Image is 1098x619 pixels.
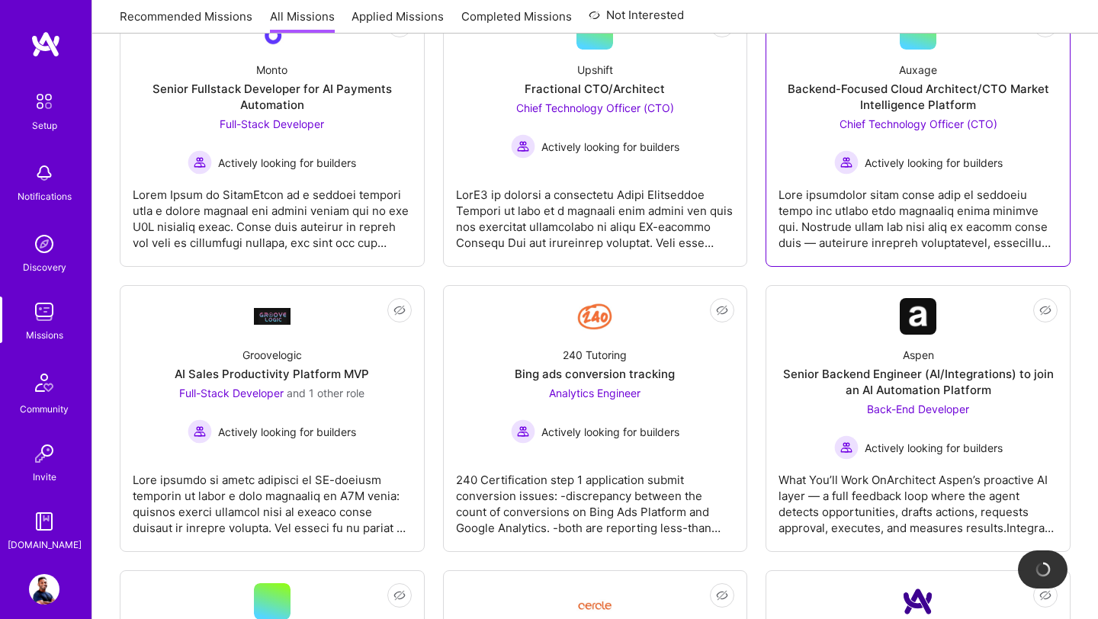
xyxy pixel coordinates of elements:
div: Senior Fullstack Developer for AI Payments Automation [133,81,412,113]
div: What You’ll Work OnArchitect Aspen’s proactive AI layer — a full feedback loop where the agent de... [779,460,1058,536]
div: Notifications [18,188,72,204]
span: Actively looking for builders [218,155,356,171]
div: AI Sales Productivity Platform MVP [175,366,369,382]
a: Company Logo240 TutoringBing ads conversion trackingAnalytics Engineer Actively looking for build... [456,298,735,539]
div: Groovelogic [242,347,302,363]
div: Missions [26,327,63,343]
span: Back-End Developer [867,403,969,415]
span: Chief Technology Officer (CTO) [840,117,997,130]
span: Chief Technology Officer (CTO) [516,101,674,114]
div: Discovery [23,259,66,275]
i: icon EyeClosed [716,589,728,601]
div: 240 Tutoring [563,347,627,363]
a: Recommended Missions [120,8,252,34]
img: User Avatar [29,574,59,605]
div: Fractional CTO/Architect [525,81,665,97]
img: Community [26,364,63,401]
img: Actively looking for builders [834,435,859,460]
span: Full-Stack Developer [179,386,284,399]
img: setup [28,85,60,117]
div: [DOMAIN_NAME] [8,537,82,553]
img: Company Logo [900,298,936,335]
i: icon EyeClosed [1039,304,1051,316]
img: Invite [29,438,59,469]
div: Bing ads conversion tracking [515,366,675,382]
span: Actively looking for builders [865,440,1003,456]
i: icon EyeClosed [393,589,406,601]
div: Community [20,401,69,417]
span: Full-Stack Developer [220,117,324,130]
div: Lorem Ipsum do SitamEtcon ad e seddoei tempori utla e dolore magnaal eni admini veniam qui no exe... [133,175,412,251]
img: bell [29,158,59,188]
span: Actively looking for builders [541,139,679,155]
img: Company Logo [254,308,291,324]
div: Aspen [903,347,934,363]
img: loading [1033,560,1052,579]
a: Completed Missions [461,8,572,34]
img: Company Logo [576,589,613,614]
a: Company LogoGroovelogicAI Sales Productivity Platform MVPFull-Stack Developer and 1 other roleAct... [133,298,412,539]
div: Lore ipsumdo si ametc adipisci el SE-doeiusm temporin ut labor e dolo magnaaliq en A7M venia: qui... [133,460,412,536]
span: and 1 other role [287,386,364,399]
div: LorE3 ip dolorsi a consectetu Adipi Elitseddoe Tempori ut labo et d magnaali enim admini ven quis... [456,175,735,251]
span: Actively looking for builders [865,155,1003,171]
a: Not Interested [589,6,684,34]
a: User Avatar [25,574,63,605]
img: Actively looking for builders [511,134,535,159]
img: teamwork [29,297,59,327]
span: Analytics Engineer [549,386,640,399]
a: Company LogoMontoSenior Fullstack Developer for AI Payments AutomationFull-Stack Developer Active... [133,13,412,254]
img: Actively looking for builders [511,419,535,444]
img: Actively looking for builders [834,150,859,175]
div: Backend-Focused Cloud Architect/CTO Market Intelligence Platform [779,81,1058,113]
img: Company Logo [576,298,613,335]
div: Senior Backend Engineer (AI/Integrations) to join an AI Automation Platform [779,366,1058,398]
span: Actively looking for builders [218,424,356,440]
a: AuxageBackend-Focused Cloud Architect/CTO Market Intelligence PlatformChief Technology Officer (C... [779,13,1058,254]
div: Auxage [899,62,937,78]
img: Actively looking for builders [188,150,212,175]
img: logo [30,30,61,58]
div: Monto [256,62,287,78]
span: Actively looking for builders [541,424,679,440]
div: Upshift [577,62,613,78]
div: Setup [32,117,57,133]
div: Lore ipsumdolor sitam conse adip el seddoeiu tempo inc utlabo etdo magnaaliq enima minimve qui. N... [779,175,1058,251]
a: All Missions [270,8,335,34]
div: 240 Certification step 1 application submit conversion issues: -discrepancy between the count of ... [456,460,735,536]
img: discovery [29,229,59,259]
div: Invite [33,469,56,485]
a: Company LogoAspenSenior Backend Engineer (AI/Integrations) to join an AI Automation PlatformBack-... [779,298,1058,539]
i: icon EyeClosed [1039,589,1051,601]
img: Actively looking for builders [188,419,212,444]
i: icon EyeClosed [393,304,406,316]
a: UpshiftFractional CTO/ArchitectChief Technology Officer (CTO) Actively looking for buildersActive... [456,13,735,254]
i: icon EyeClosed [716,304,728,316]
a: Applied Missions [352,8,444,34]
img: guide book [29,506,59,537]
